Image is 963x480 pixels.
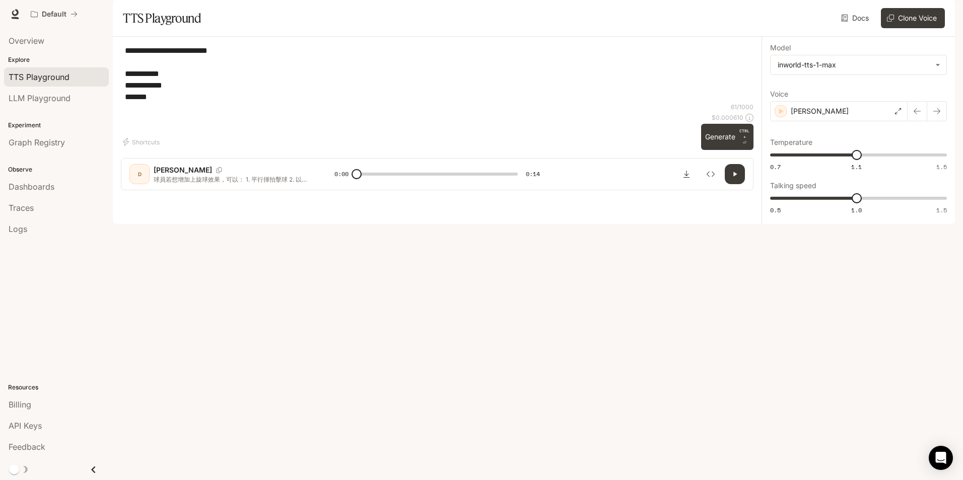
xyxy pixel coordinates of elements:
[676,164,697,184] button: Download audio
[131,166,148,182] div: D
[154,165,212,175] p: [PERSON_NAME]
[701,124,753,150] button: GenerateCTRL +⏎
[851,206,862,214] span: 1.0
[712,113,743,122] p: $ 0.000610
[334,169,349,179] span: 0:00
[929,446,953,470] div: Open Intercom Messenger
[121,134,164,150] button: Shortcuts
[770,91,788,98] p: Voice
[881,8,945,28] button: Clone Voice
[123,8,201,28] h1: TTS Playground
[936,163,947,171] span: 1.5
[770,182,816,189] p: Talking speed
[26,4,82,24] button: All workspaces
[770,139,812,146] p: Temperature
[770,206,781,214] span: 0.5
[770,163,781,171] span: 0.7
[701,164,721,184] button: Inspect
[936,206,947,214] span: 1.5
[526,169,540,179] span: 0:14
[739,128,749,146] p: ⏎
[851,163,862,171] span: 1.1
[791,106,849,116] p: [PERSON_NAME]
[771,55,946,74] div: inworld-tts-1-max
[839,8,873,28] a: Docs
[42,10,66,19] p: Default
[731,103,753,111] p: 61 / 1000
[778,60,930,70] div: inworld-tts-1-max
[770,44,791,51] p: Model
[212,167,226,173] button: Copy Voice ID
[154,175,310,184] p: 球員若想增加上旋球效果，可以： 1. 平行揮拍擊球 2. 以垂直角度擊球 3. 由上往下揮拍擊球 4. 由下往上揮拍擊球
[739,128,749,140] p: CTRL +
